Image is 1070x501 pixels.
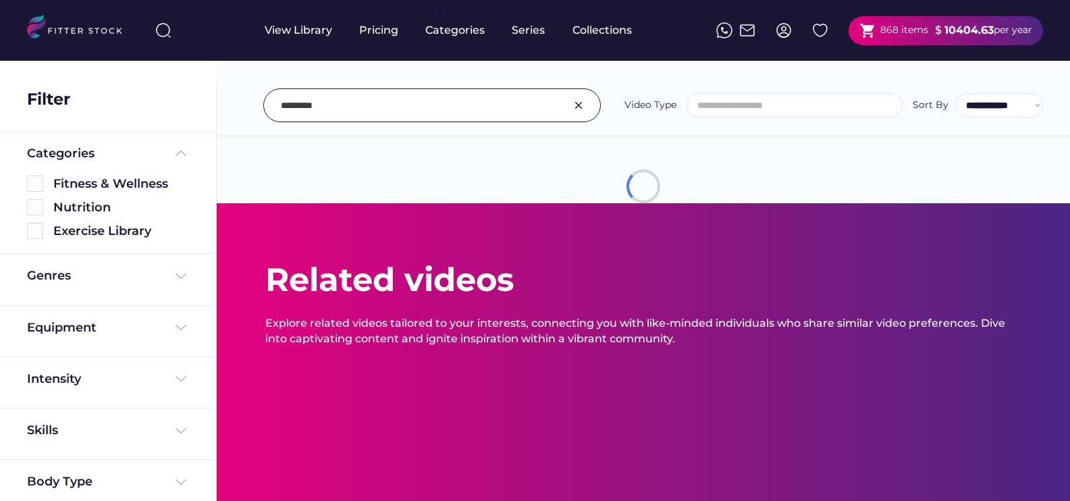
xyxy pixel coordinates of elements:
div: Fitness & Wellness [53,176,189,192]
img: Group%201000002324%20%282%29.svg [812,22,828,38]
div: View Library [265,23,332,38]
div: Categories [27,145,95,162]
img: search-normal%203.svg [155,22,171,38]
img: Frame%20%284%29.svg [173,474,189,490]
div: Intensity [27,371,81,388]
img: Group%201000002326.svg [570,97,587,113]
div: fvck [425,7,443,20]
button: shopping_cart [859,22,876,39]
div: 868 items [880,24,928,37]
div: Pricing [359,23,398,38]
div: Sort By [913,99,948,112]
div: Equipment [27,319,97,336]
div: Categories [425,23,485,38]
img: Frame%20%284%29.svg [173,423,189,439]
div: Series [512,23,545,38]
div: Body Type [27,473,92,490]
div: Exercise Library [53,223,189,240]
div: Explore related videos tailored to your interests, connecting you with like-minded individuals wh... [265,316,1021,346]
div: Skills [27,422,61,439]
img: meteor-icons_whatsapp%20%281%29.svg [716,22,732,38]
div: Nutrition [53,199,189,216]
img: Frame%20%285%29.svg [173,145,189,161]
img: profile-circle.svg [776,22,792,38]
img: LOGO.svg [27,15,134,43]
img: Rectangle%205126.svg [27,176,43,192]
div: Collections [572,23,632,38]
img: Rectangle%205126.svg [27,199,43,215]
img: Frame%20%284%29.svg [173,371,189,387]
div: Video Type [624,99,676,112]
img: Frame%20%284%29.svg [173,319,189,336]
div: per year [994,24,1032,37]
div: Filter [27,88,70,111]
div: Genres [27,267,71,284]
img: Frame%2051.svg [739,22,755,38]
img: Frame%20%284%29.svg [173,268,189,284]
div: Related videos [265,257,514,302]
img: Rectangle%205126.svg [27,223,43,239]
div: $ [935,23,942,38]
strong: 10404.63 [944,24,994,36]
